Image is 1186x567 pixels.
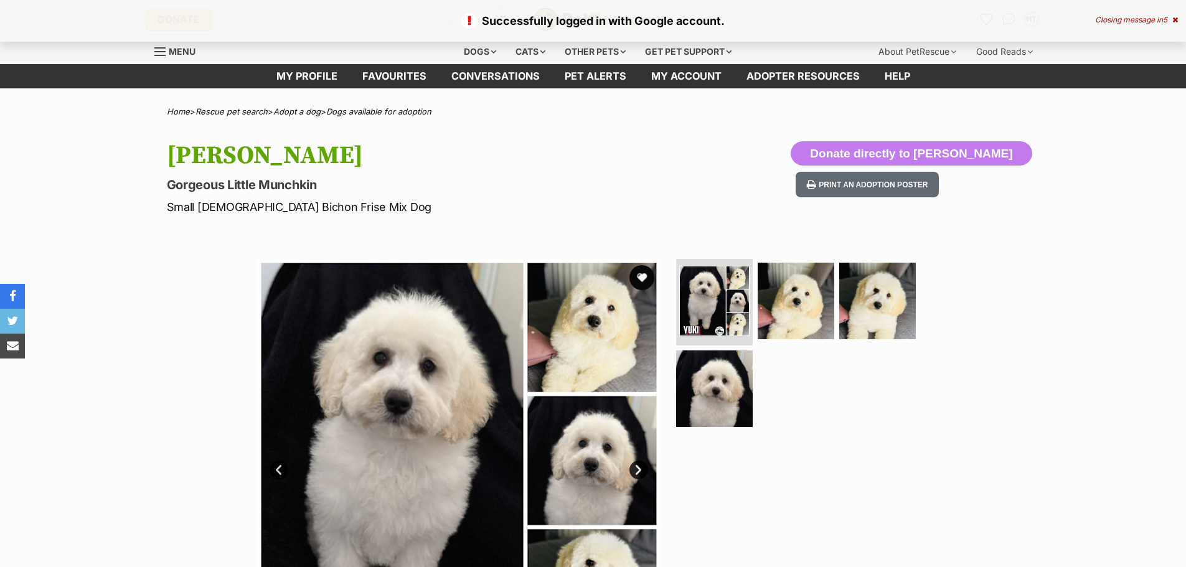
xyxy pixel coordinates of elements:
[1163,15,1167,24] span: 5
[350,64,439,88] a: Favourites
[167,141,694,170] h1: [PERSON_NAME]
[676,350,753,427] img: Photo of Yuki
[154,39,204,62] a: Menu
[326,106,431,116] a: Dogs available for adoption
[455,39,505,64] div: Dogs
[264,64,350,88] a: My profile
[167,106,190,116] a: Home
[167,199,694,215] p: Small [DEMOGRAPHIC_DATA] Bichon Frise Mix Dog
[167,176,694,194] p: Gorgeous Little Munchkin
[1095,16,1178,24] div: Closing message in
[552,64,639,88] a: Pet alerts
[507,39,554,64] div: Cats
[439,64,552,88] a: conversations
[195,106,268,116] a: Rescue pet search
[791,141,1032,166] button: Donate directly to [PERSON_NAME]
[679,266,750,336] img: Photo of Yuki
[270,461,288,479] a: Prev
[12,12,1174,29] p: Successfully logged in with Google account.
[872,64,923,88] a: Help
[556,39,634,64] div: Other pets
[758,263,834,339] img: Photo of Yuki
[273,106,321,116] a: Adopt a dog
[839,263,916,339] img: Photo of Yuki
[734,64,872,88] a: Adopter resources
[629,265,654,290] button: favourite
[967,39,1042,64] div: Good Reads
[636,39,740,64] div: Get pet support
[136,107,1051,116] div: > > >
[629,461,648,479] a: Next
[796,172,939,197] button: Print an adoption poster
[169,46,195,57] span: Menu
[639,64,734,88] a: My account
[870,39,965,64] div: About PetRescue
